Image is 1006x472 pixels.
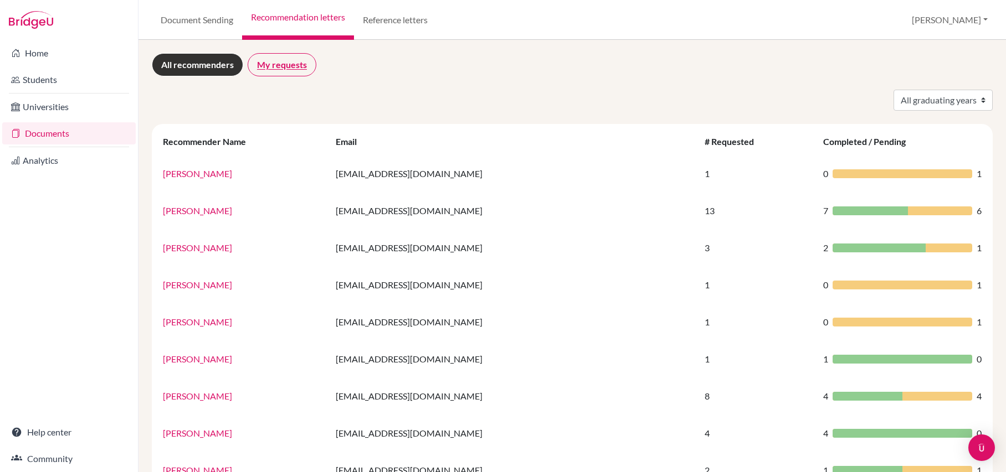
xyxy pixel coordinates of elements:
[329,340,698,377] td: [EMAIL_ADDRESS][DOMAIN_NAME]
[329,377,698,414] td: [EMAIL_ADDRESS][DOMAIN_NAME]
[698,303,817,340] td: 1
[163,428,232,438] a: [PERSON_NAME]
[2,149,136,172] a: Analytics
[2,122,136,144] a: Documents
[907,9,993,30] button: [PERSON_NAME]
[977,390,982,403] span: 4
[163,168,232,179] a: [PERSON_NAME]
[977,167,982,180] span: 1
[823,390,828,403] span: 4
[823,352,828,366] span: 1
[698,377,817,414] td: 8
[152,53,243,76] a: All recommenders
[977,427,982,440] span: 0
[977,315,982,329] span: 1
[329,192,698,229] td: [EMAIL_ADDRESS][DOMAIN_NAME]
[163,136,257,147] div: Recommender Name
[823,427,828,440] span: 4
[329,414,698,452] td: [EMAIL_ADDRESS][DOMAIN_NAME]
[698,192,817,229] td: 13
[823,204,828,217] span: 7
[698,266,817,303] td: 1
[698,155,817,192] td: 1
[163,279,232,290] a: [PERSON_NAME]
[977,204,982,217] span: 6
[329,266,698,303] td: [EMAIL_ADDRESS][DOMAIN_NAME]
[163,317,232,327] a: [PERSON_NAME]
[2,421,136,443] a: Help center
[823,241,828,255] span: 2
[163,205,232,216] a: [PERSON_NAME]
[2,448,136,470] a: Community
[2,69,136,91] a: Students
[823,315,828,329] span: 0
[329,155,698,192] td: [EMAIL_ADDRESS][DOMAIN_NAME]
[698,229,817,266] td: 3
[823,278,828,292] span: 0
[705,136,765,147] div: # Requested
[163,391,232,401] a: [PERSON_NAME]
[977,241,982,255] span: 1
[977,278,982,292] span: 1
[329,303,698,340] td: [EMAIL_ADDRESS][DOMAIN_NAME]
[248,53,316,76] a: My requests
[968,434,995,461] div: Open Intercom Messenger
[163,354,232,364] a: [PERSON_NAME]
[823,136,917,147] div: Completed / Pending
[2,42,136,64] a: Home
[9,11,53,29] img: Bridge-U
[977,352,982,366] span: 0
[698,414,817,452] td: 4
[823,167,828,180] span: 0
[336,136,368,147] div: Email
[163,242,232,253] a: [PERSON_NAME]
[329,229,698,266] td: [EMAIL_ADDRESS][DOMAIN_NAME]
[698,340,817,377] td: 1
[2,96,136,118] a: Universities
